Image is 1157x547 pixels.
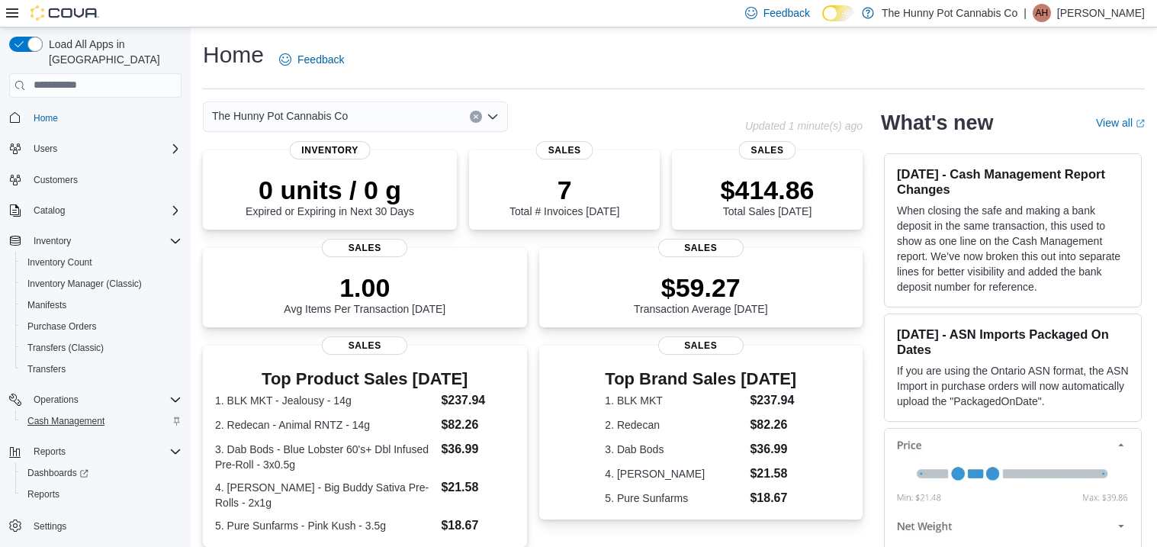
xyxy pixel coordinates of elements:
[21,485,66,504] a: Reports
[15,316,188,337] button: Purchase Orders
[21,253,98,272] a: Inventory Count
[246,175,414,205] p: 0 units / 0 g
[15,252,188,273] button: Inventory Count
[21,464,95,482] a: Dashboards
[897,363,1129,409] p: If you are using the Ontario ASN format, the ASN Import in purchase orders will now automatically...
[441,440,514,459] dd: $36.99
[21,253,182,272] span: Inventory Count
[3,389,188,410] button: Operations
[27,256,92,269] span: Inventory Count
[605,417,744,433] dt: 2. Redecan
[658,239,744,257] span: Sales
[21,296,182,314] span: Manifests
[34,520,66,533] span: Settings
[536,141,593,159] span: Sales
[881,111,993,135] h2: What's new
[739,141,796,159] span: Sales
[3,230,188,252] button: Inventory
[31,5,99,21] img: Cova
[3,138,188,159] button: Users
[27,278,142,290] span: Inventory Manager (Classic)
[27,108,182,127] span: Home
[15,337,188,359] button: Transfers (Classic)
[605,466,744,481] dt: 4. [PERSON_NAME]
[15,484,188,505] button: Reports
[27,320,97,333] span: Purchase Orders
[212,107,348,125] span: The Hunny Pot Cannabis Co
[487,111,499,123] button: Open list of options
[509,175,619,205] p: 7
[34,235,71,247] span: Inventory
[203,40,264,70] h1: Home
[605,491,744,506] dt: 5. Pure Sunfarms
[658,336,744,355] span: Sales
[21,339,182,357] span: Transfers (Classic)
[1033,4,1051,22] div: Amy Hall
[34,446,66,458] span: Reports
[289,141,371,159] span: Inventory
[43,37,182,67] span: Load All Apps in [GEOGRAPHIC_DATA]
[27,299,66,311] span: Manifests
[34,394,79,406] span: Operations
[27,517,72,536] a: Settings
[34,204,65,217] span: Catalog
[3,169,188,191] button: Customers
[27,363,66,375] span: Transfers
[27,467,88,479] span: Dashboards
[21,360,182,378] span: Transfers
[322,336,407,355] span: Sales
[822,5,854,21] input: Dark Mode
[21,317,103,336] a: Purchase Orders
[1057,4,1145,22] p: [PERSON_NAME]
[27,140,63,158] button: Users
[27,391,85,409] button: Operations
[27,201,182,220] span: Catalog
[27,516,182,535] span: Settings
[21,485,182,504] span: Reports
[15,294,188,316] button: Manifests
[34,112,58,124] span: Home
[3,514,188,536] button: Settings
[21,275,148,293] a: Inventory Manager (Classic)
[322,239,407,257] span: Sales
[605,370,796,388] h3: Top Brand Sales [DATE]
[1096,117,1145,129] a: View allExternal link
[3,107,188,129] button: Home
[897,327,1129,357] h3: [DATE] - ASN Imports Packaged On Dates
[215,480,435,510] dt: 4. [PERSON_NAME] - Big Buddy Sativa Pre-Rolls - 2x1g
[605,393,744,408] dt: 1. BLK MKT
[27,415,104,427] span: Cash Management
[897,166,1129,197] h3: [DATE] - Cash Management Report Changes
[441,516,514,535] dd: $18.67
[3,200,188,221] button: Catalog
[721,175,815,217] div: Total Sales [DATE]
[21,317,182,336] span: Purchase Orders
[1024,4,1027,22] p: |
[215,518,435,533] dt: 5. Pure Sunfarms - Pink Kush - 3.5g
[750,391,796,410] dd: $237.94
[215,393,435,408] dt: 1. BLK MKT - Jealousy - 14g
[1036,4,1049,22] span: AH
[441,391,514,410] dd: $237.94
[750,489,796,507] dd: $18.67
[634,272,768,315] div: Transaction Average [DATE]
[721,175,815,205] p: $414.86
[1136,119,1145,128] svg: External link
[215,442,435,472] dt: 3. Dab Bods - Blue Lobster 60's+ Dbl Infused Pre-Roll - 3x0.5g
[21,464,182,482] span: Dashboards
[763,5,810,21] span: Feedback
[215,417,435,433] dt: 2. Redecan - Animal RNTZ - 14g
[27,109,64,127] a: Home
[21,275,182,293] span: Inventory Manager (Classic)
[297,52,344,67] span: Feedback
[634,272,768,303] p: $59.27
[21,412,182,430] span: Cash Management
[27,391,182,409] span: Operations
[750,416,796,434] dd: $82.26
[27,232,77,250] button: Inventory
[215,370,515,388] h3: Top Product Sales [DATE]
[34,174,78,186] span: Customers
[27,232,182,250] span: Inventory
[15,462,188,484] a: Dashboards
[15,273,188,294] button: Inventory Manager (Classic)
